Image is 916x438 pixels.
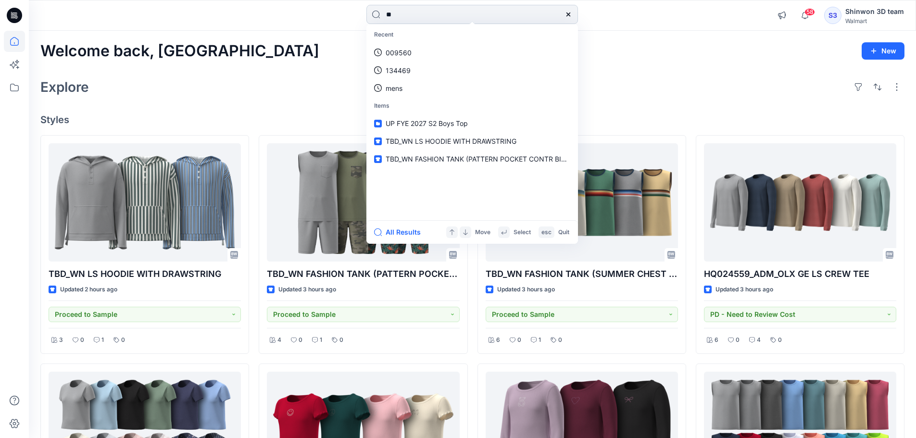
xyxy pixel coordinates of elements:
[845,17,904,25] div: Walmart
[486,267,678,281] p: TBD_WN FASHION TANK (SUMMER CHEST STRIPE)
[278,285,336,295] p: Updated 3 hours ago
[845,6,904,17] div: Shinwon 3D team
[299,335,302,345] p: 0
[386,119,468,127] span: UP FYE 2027 S2 Boys Top
[368,114,576,132] a: UP FYE 2027 S2 Boys Top
[386,155,586,163] span: TBD_WN FASHION TANK (PATTERN POCKET CONTR BINDING)
[59,335,63,345] p: 3
[121,335,125,345] p: 0
[368,150,576,168] a: TBD_WN FASHION TANK (PATTERN POCKET CONTR BINDING)
[475,227,490,238] p: Move
[736,335,740,345] p: 0
[320,335,322,345] p: 1
[715,335,718,345] p: 6
[267,267,459,281] p: TBD_WN FASHION TANK (PATTERN POCKET CONTR BINDING)
[368,79,576,97] a: mens
[386,48,412,58] p: 009560
[80,335,84,345] p: 0
[715,285,773,295] p: Updated 3 hours ago
[40,42,319,60] h2: Welcome back, [GEOGRAPHIC_DATA]
[558,227,569,238] p: Quit
[539,335,541,345] p: 1
[386,65,411,75] p: 134469
[49,143,241,262] a: TBD_WN LS HOODIE WITH DRAWSTRING
[514,227,531,238] p: Select
[368,132,576,150] a: TBD_WN LS HOODIE WITH DRAWSTRING
[386,137,516,145] span: TBD_WN LS HOODIE WITH DRAWSTRING
[339,335,343,345] p: 0
[40,79,89,95] h2: Explore
[704,143,896,262] a: HQ024559_ADM_OLX GE LS CREW TEE
[517,335,521,345] p: 0
[386,83,402,93] p: mens
[824,7,841,24] div: S3
[704,267,896,281] p: HQ024559_ADM_OLX GE LS CREW TEE
[49,267,241,281] p: TBD_WN LS HOODIE WITH DRAWSTRING
[374,226,427,238] button: All Results
[267,143,459,262] a: TBD_WN FASHION TANK (PATTERN POCKET CONTR BINDING)
[862,42,904,60] button: New
[368,26,576,44] p: Recent
[101,335,104,345] p: 1
[60,285,117,295] p: Updated 2 hours ago
[368,44,576,62] a: 009560
[804,8,815,16] span: 58
[486,143,678,262] a: TBD_WN FASHION TANK (SUMMER CHEST STRIPE)
[541,227,552,238] p: esc
[778,335,782,345] p: 0
[368,97,576,115] p: Items
[757,335,761,345] p: 4
[497,285,555,295] p: Updated 3 hours ago
[496,335,500,345] p: 6
[40,114,904,125] h4: Styles
[277,335,281,345] p: 4
[558,335,562,345] p: 0
[368,62,576,79] a: 134469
